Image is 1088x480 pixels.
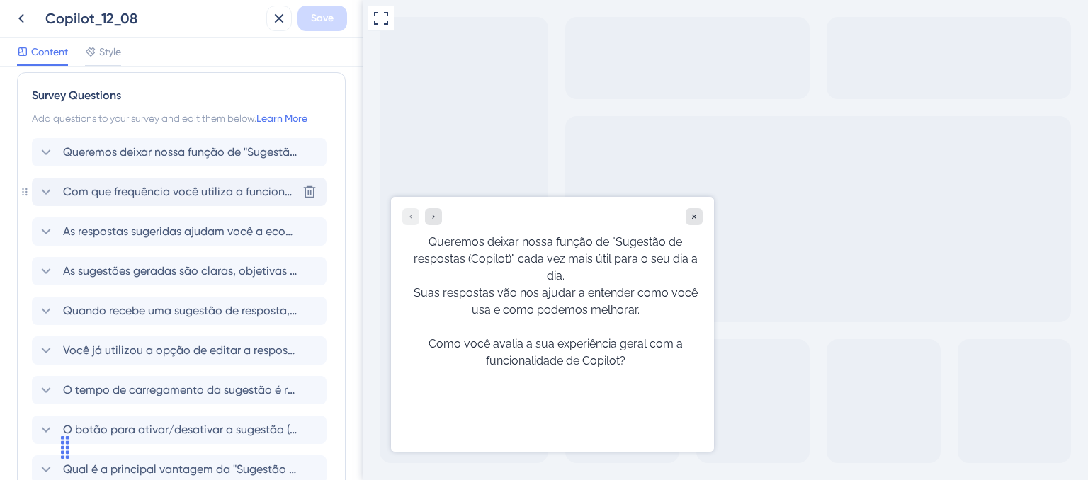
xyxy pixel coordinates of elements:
div: Add questions to your survey and edit them below. [32,110,331,127]
span: Qual é a principal vantagem da "Sugestão de respostas" para você? Qual é a principal desvantagem ... [63,461,297,478]
div: Ótima [220,224,250,235]
div: Survey Questions [32,87,331,104]
span: O tempo de carregamento da sugestão é rápido o suficiente? [63,382,297,399]
span: O botão para ativar/desativar a sugestão (ícone do Copilot) é fácil de ser encontrado e compreend... [63,421,297,438]
button: Save [297,6,347,31]
span: Save [311,10,334,27]
a: Learn More [256,113,307,124]
div: Arrastar [54,426,76,469]
span: Quando recebe uma sugestão de resposta, você normalmente: [63,302,297,319]
span: Você já utilizou a opção de editar a resposta sugerida? [63,342,297,359]
span: Queremos deixar nossa função de "Sugestão de respostas (Copilot)" cada vez mais útil para o seu d... [63,144,297,161]
div: Muito ruim [73,224,121,235]
span: Com que frequência você utiliza a funcionalidade de Sugestão de respostas? [63,183,297,200]
span: Content [31,43,68,60]
div: Copilot_12_08 [45,8,261,28]
span: Style [99,43,121,60]
iframe: UserGuiding Survey [28,197,351,452]
span: As sugestões geradas são claras, objetivas e fáceis de editar? [63,263,297,280]
span: As respostas sugeridas ajudam você a economizar tempo e agilizar o atendimento? [63,223,297,240]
